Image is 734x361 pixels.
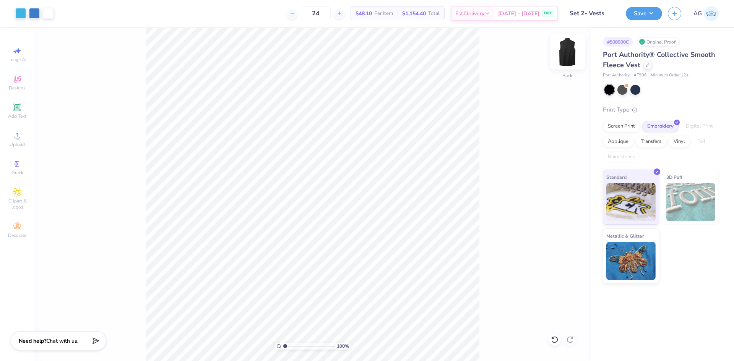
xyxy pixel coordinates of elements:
img: Aljosh Eyron Garcia [704,6,719,21]
div: Applique [603,136,633,147]
span: Minimum Order: 12 + [651,72,689,79]
div: Embroidery [642,121,679,132]
button: Save [626,7,662,20]
div: Print Type [603,105,719,114]
span: AG [693,9,702,18]
span: 3D Puff [666,173,682,181]
div: Rhinestones [603,151,640,163]
div: Original Proof [637,37,680,47]
div: Foil [692,136,710,147]
div: Digital Print [681,121,718,132]
input: Untitled Design [564,6,620,21]
span: Greek [11,170,23,176]
span: # F906 [634,72,647,79]
span: [DATE] - [DATE] [498,10,539,18]
img: Back [552,37,583,67]
a: AG [693,6,719,21]
span: Designs [9,85,26,91]
span: Add Text [8,113,26,119]
span: Est. Delivery [455,10,484,18]
span: Total [428,10,440,18]
div: Vinyl [669,136,690,147]
input: – – [301,6,331,20]
span: 100 % [337,343,349,350]
img: 3D Puff [666,183,716,221]
span: Upload [10,141,25,147]
span: Metallic & Glitter [606,232,644,240]
img: Metallic & Glitter [606,242,656,280]
span: Image AI [8,57,26,63]
span: Clipart & logos [4,198,31,210]
span: $48.10 [356,10,372,18]
div: Transfers [636,136,666,147]
div: Back [562,72,572,79]
span: Standard [606,173,627,181]
span: FREE [544,11,552,16]
span: Decorate [8,232,26,238]
img: Standard [606,183,656,221]
span: Per Item [374,10,393,18]
span: Port Authority® Collective Smooth Fleece Vest [603,50,715,70]
span: Port Authority [603,72,630,79]
span: Chat with us. [46,337,78,345]
div: Screen Print [603,121,640,132]
div: # 508900C [603,37,633,47]
span: $1,154.40 [402,10,426,18]
strong: Need help? [19,337,46,345]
